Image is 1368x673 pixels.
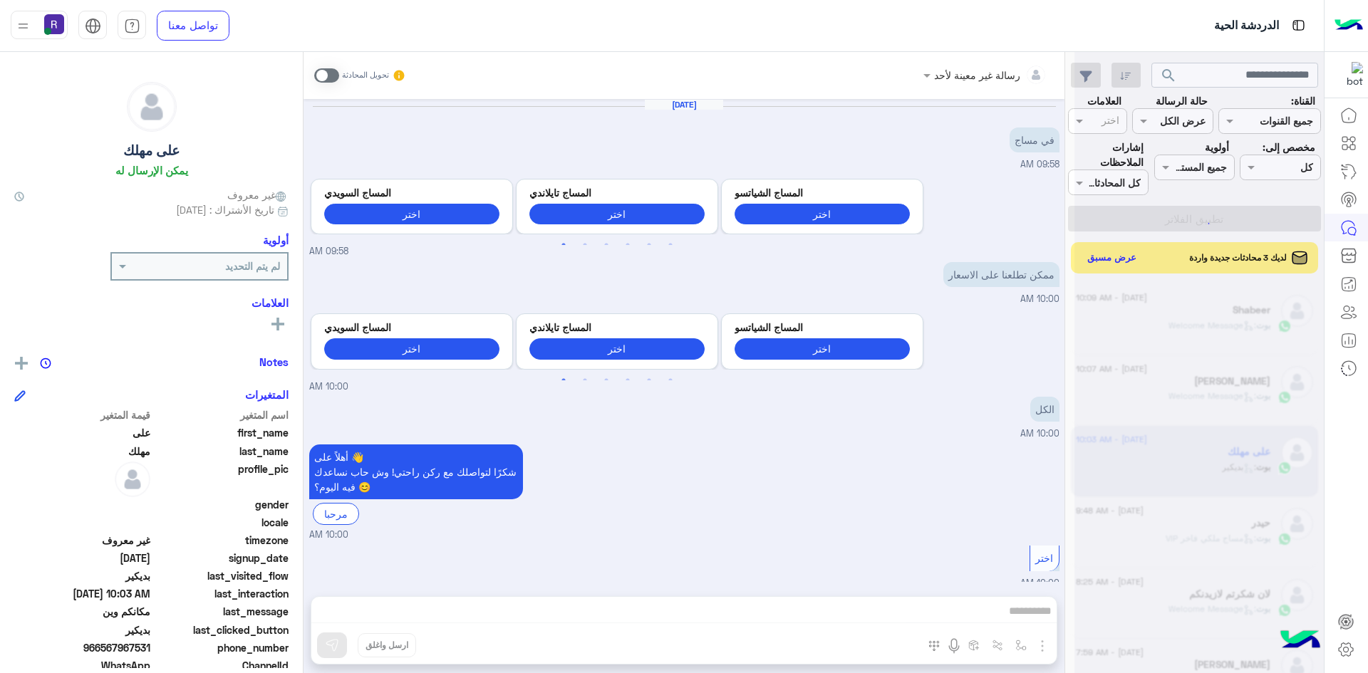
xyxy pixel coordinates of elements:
span: 09:58 AM [309,245,348,259]
button: اختر [324,338,499,359]
button: 4 of 3 [621,238,635,252]
span: last_interaction [153,586,289,601]
span: 2025-08-10T06:57:57.327Z [14,551,150,565]
span: last_clicked_button [153,622,289,637]
div: مرحبا [313,503,359,525]
span: غير معروف [227,187,289,202]
button: 3 of 3 [599,373,613,387]
p: المساج السويدي [324,185,499,200]
p: الدردشة الحية [1214,16,1279,36]
img: defaultAdmin.png [115,461,150,497]
p: 10/8/2025, 10:00 AM [1030,397,1059,422]
span: 10:00 AM [1020,293,1059,304]
h6: Notes [259,355,289,368]
p: 10/8/2025, 9:58 AM [1010,127,1059,152]
p: المساج السويدي [324,320,499,335]
span: مهلك [14,444,150,459]
button: 2 of 3 [578,238,592,252]
a: tab [118,11,146,41]
span: last_message [153,604,289,619]
h6: أولوية [263,234,289,246]
span: ChannelId [153,658,289,673]
h6: [DATE] [645,100,723,110]
span: مكانكم وين [14,604,150,619]
h6: العلامات [14,296,289,309]
span: last_name [153,444,289,459]
img: 322853014244696 [1337,62,1363,88]
button: 3 of 3 [599,238,613,252]
img: tab [85,18,101,34]
div: loading... [1186,211,1211,236]
button: 2 of 3 [578,373,592,387]
button: اختر [735,204,910,224]
button: 5 of 3 [642,373,656,387]
span: تاريخ الأشتراك : [DATE] [176,202,274,217]
span: first_name [153,425,289,440]
button: اختر [324,204,499,224]
a: تواصل معنا [157,11,229,41]
span: اسم المتغير [153,407,289,422]
span: null [14,497,150,512]
span: null [14,515,150,530]
span: 10:00 AM [309,380,348,394]
h5: على مهلك [123,142,180,159]
span: 10:00 AM [1020,578,1059,588]
button: 5 of 3 [642,238,656,252]
button: 4 of 3 [621,373,635,387]
img: defaultAdmin.png [128,83,176,131]
img: notes [40,358,51,369]
span: 2025-08-10T07:03:29.437Z [14,586,150,601]
img: tab [1290,16,1307,34]
span: 2 [14,658,150,673]
span: 10:00 AM [309,528,348,542]
button: 6 of 3 [663,373,678,387]
span: غير معروف [14,533,150,548]
label: إشارات الملاحظات [1068,140,1144,170]
button: ارسل واغلق [358,633,416,657]
button: تطبيق الفلاتر [1068,206,1321,231]
p: 10/8/2025, 10:00 AM [309,444,523,499]
span: profile_pic [153,461,289,494]
img: Logo [1335,11,1363,41]
span: phone_number [153,640,289,655]
span: gender [153,497,289,512]
p: المساج الشياتسو [735,320,910,335]
p: المساج تايلاندي [529,185,705,200]
button: اختر [529,338,705,359]
button: اختر [529,204,705,224]
button: 1 of 3 [556,373,571,387]
span: last_visited_flow [153,568,289,583]
button: اختر [735,338,910,359]
div: اختر [1102,113,1121,131]
h6: المتغيرات [245,388,289,401]
span: signup_date [153,551,289,565]
img: userImage [44,14,64,34]
span: بديكير [14,622,150,637]
p: المساج تايلاندي [529,320,705,335]
span: قيمة المتغير [14,407,150,422]
p: المساج الشياتسو [735,185,910,200]
img: tab [124,18,140,34]
button: 6 of 3 [663,238,678,252]
span: locale [153,515,289,530]
span: 966567967531 [14,640,150,655]
small: تحويل المحادثة [342,70,389,81]
img: hulul-logo.png [1275,616,1325,666]
h6: يمكن الإرسال له [115,164,188,177]
span: 09:58 AM [1020,159,1059,169]
button: 1 of 3 [556,238,571,252]
p: 10/8/2025, 10:00 AM [943,262,1059,287]
img: add [15,357,28,370]
span: بديكير [14,568,150,583]
span: اختر [1035,552,1053,564]
span: على [14,425,150,440]
img: profile [14,17,32,35]
span: timezone [153,533,289,548]
span: 10:00 AM [1020,428,1059,439]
